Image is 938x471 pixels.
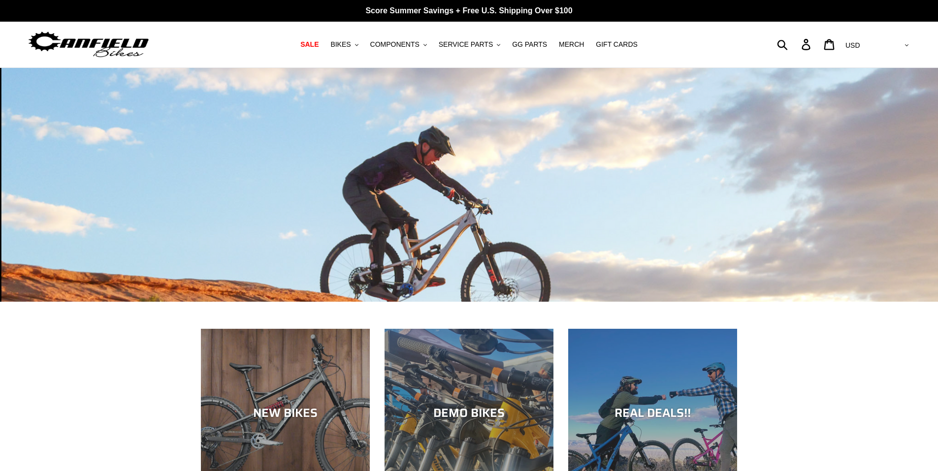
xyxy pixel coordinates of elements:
span: COMPONENTS [370,40,420,49]
img: Canfield Bikes [27,29,150,60]
span: BIKES [330,40,351,49]
button: COMPONENTS [365,38,432,51]
div: NEW BIKES [201,406,370,420]
div: DEMO BIKES [385,406,553,420]
button: SERVICE PARTS [434,38,505,51]
span: SERVICE PARTS [439,40,493,49]
span: SALE [300,40,319,49]
input: Search [782,33,808,55]
span: MERCH [559,40,584,49]
span: GG PARTS [512,40,547,49]
a: GG PARTS [507,38,552,51]
button: BIKES [325,38,363,51]
span: GIFT CARDS [596,40,638,49]
a: SALE [295,38,323,51]
a: MERCH [554,38,589,51]
div: REAL DEALS!! [568,406,737,420]
a: GIFT CARDS [591,38,643,51]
